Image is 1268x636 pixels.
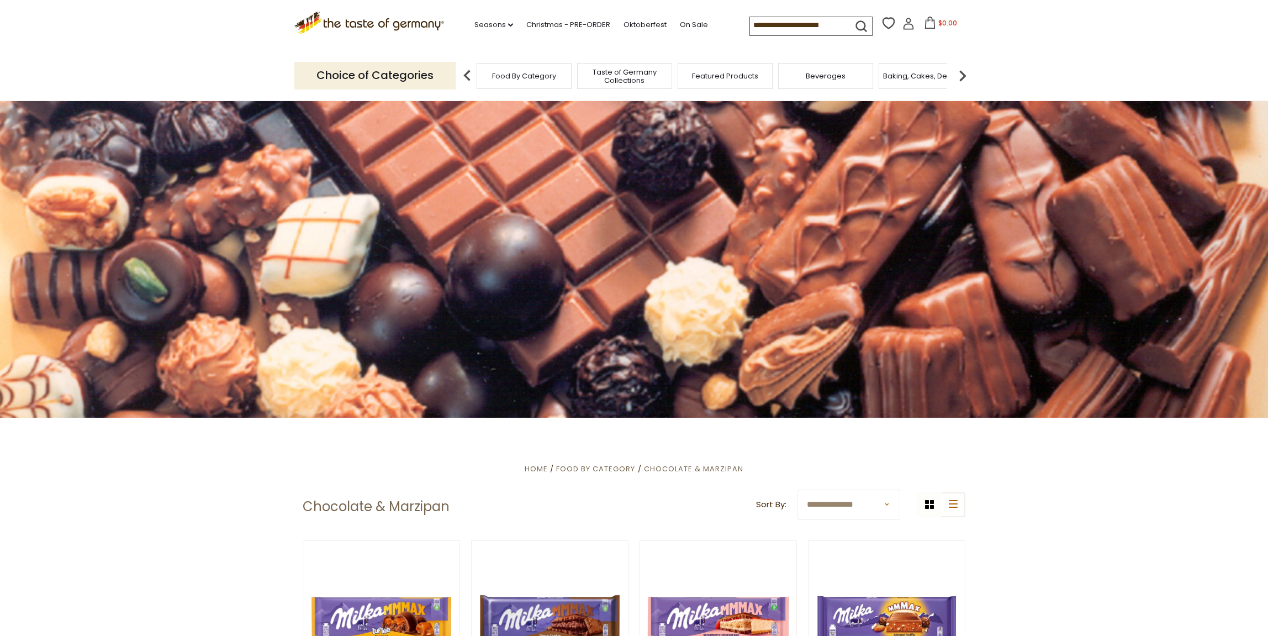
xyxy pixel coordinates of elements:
[644,464,743,474] a: Chocolate & Marzipan
[474,19,513,31] a: Seasons
[883,72,969,80] a: Baking, Cakes, Desserts
[525,464,548,474] a: Home
[692,72,758,80] a: Featured Products
[492,72,556,80] a: Food By Category
[556,464,635,474] a: Food By Category
[526,19,610,31] a: Christmas - PRE-ORDER
[756,498,786,512] label: Sort By:
[456,65,478,87] img: previous arrow
[624,19,667,31] a: Oktoberfest
[303,498,450,515] h1: Chocolate & Marzipan
[680,19,708,31] a: On Sale
[580,68,669,85] a: Taste of Germany Collections
[952,65,974,87] img: next arrow
[294,62,456,89] p: Choice of Categories
[917,17,964,33] button: $0.00
[938,18,957,28] span: $0.00
[806,72,846,80] a: Beverages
